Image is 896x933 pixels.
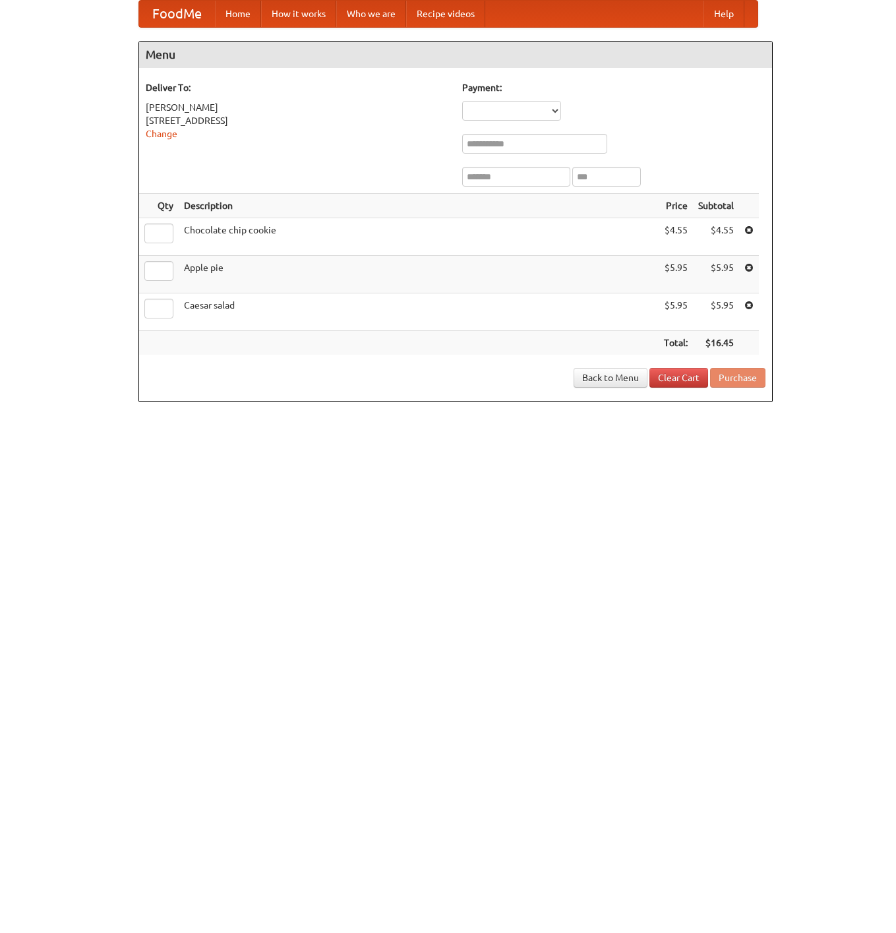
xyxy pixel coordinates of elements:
[574,368,647,388] a: Back to Menu
[659,194,693,218] th: Price
[659,293,693,331] td: $5.95
[693,256,739,293] td: $5.95
[462,81,765,94] h5: Payment:
[703,1,744,27] a: Help
[693,331,739,355] th: $16.45
[146,81,449,94] h5: Deliver To:
[146,101,449,114] div: [PERSON_NAME]
[693,293,739,331] td: $5.95
[336,1,406,27] a: Who we are
[261,1,336,27] a: How it works
[139,42,772,68] h4: Menu
[215,1,261,27] a: Home
[146,114,449,127] div: [STREET_ADDRESS]
[179,293,659,331] td: Caesar salad
[146,129,177,139] a: Change
[139,1,215,27] a: FoodMe
[179,194,659,218] th: Description
[710,368,765,388] button: Purchase
[659,256,693,293] td: $5.95
[659,218,693,256] td: $4.55
[693,194,739,218] th: Subtotal
[406,1,485,27] a: Recipe videos
[139,194,179,218] th: Qty
[659,331,693,355] th: Total:
[649,368,708,388] a: Clear Cart
[179,218,659,256] td: Chocolate chip cookie
[179,256,659,293] td: Apple pie
[693,218,739,256] td: $4.55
